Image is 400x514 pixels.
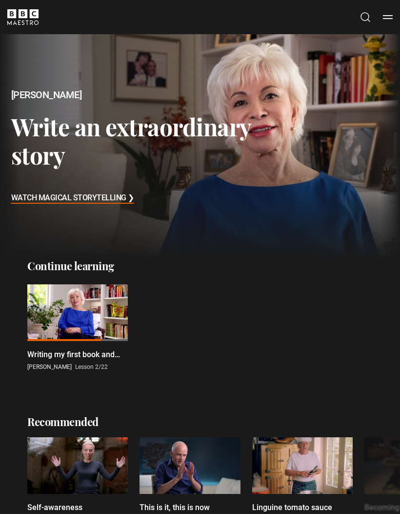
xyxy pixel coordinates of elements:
[27,259,373,273] h2: Continue learning
[27,502,82,514] p: Self-awareness
[252,502,332,514] p: Linguine tomato sauce
[27,414,99,429] h2: Recommended
[7,9,39,25] svg: BBC Maestro
[27,284,128,371] a: Writing my first book and yours [PERSON_NAME] Lesson 2/22
[27,364,72,370] span: [PERSON_NAME]
[140,502,210,514] p: This is it, this is now
[75,364,108,370] span: Lesson 2/22
[27,349,128,361] p: Writing my first book and yours
[11,88,264,102] h2: [PERSON_NAME]
[11,191,134,206] h3: Watch Magical Storytelling ❯
[383,12,393,22] button: Toggle navigation
[11,112,264,169] h3: Write an extraordinary story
